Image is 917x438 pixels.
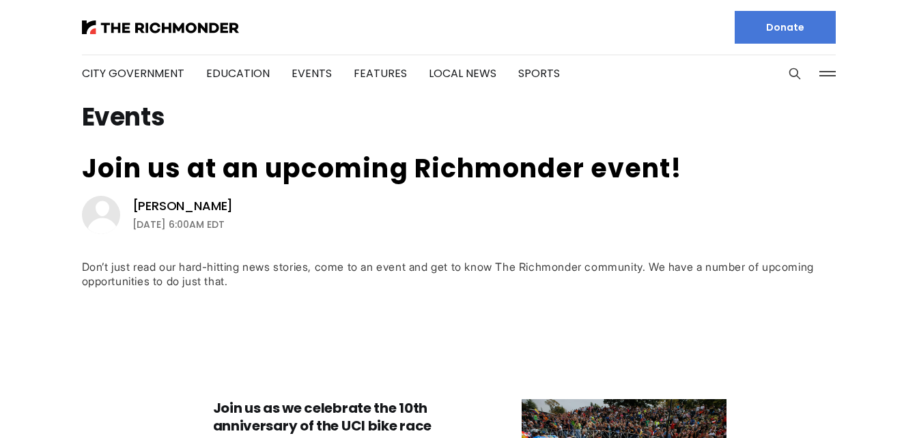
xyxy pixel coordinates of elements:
[292,65,332,81] a: Events
[429,65,496,81] a: Local News
[82,150,683,186] a: Join us at an upcoming Richmonder event!
[213,399,467,435] h3: Join us as we celebrate the 10th anniversary of the UCI bike race
[785,63,805,84] button: Search this site
[518,65,560,81] a: Sports
[82,260,836,289] div: Don’t just read our hard-hitting news stories, come to an event and get to know The Richmonder co...
[132,216,225,233] time: [DATE] 6:00AM EDT
[354,65,407,81] a: Features
[82,65,184,81] a: City Government
[206,65,270,81] a: Education
[82,20,239,34] img: The Richmonder
[735,11,836,44] a: Donate
[82,106,836,128] h1: Events
[132,198,234,214] a: [PERSON_NAME]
